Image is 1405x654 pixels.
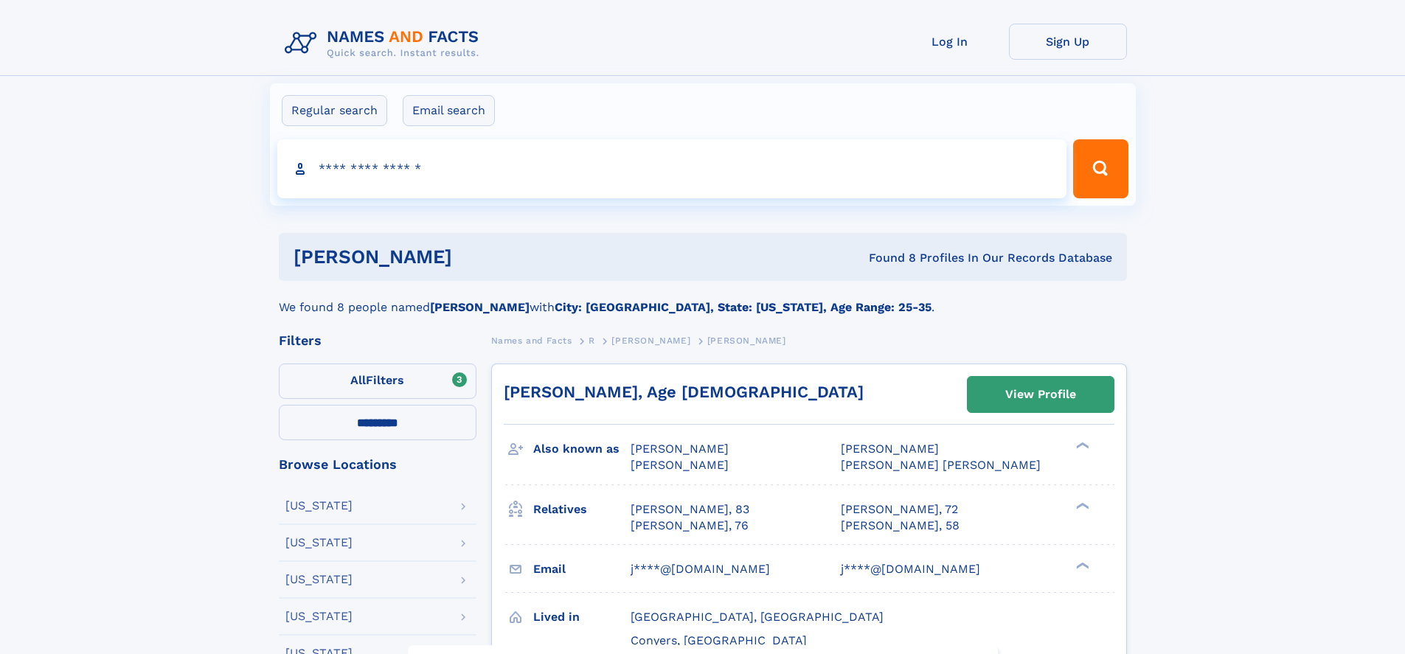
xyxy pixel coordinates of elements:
[279,24,491,63] img: Logo Names and Facts
[611,335,690,346] span: [PERSON_NAME]
[533,557,631,582] h3: Email
[660,250,1112,266] div: Found 8 Profiles In Our Records Database
[285,610,353,622] div: [US_STATE]
[430,300,530,314] b: [PERSON_NAME]
[891,24,1009,60] a: Log In
[631,458,729,472] span: [PERSON_NAME]
[631,518,749,534] a: [PERSON_NAME], 76
[285,537,353,549] div: [US_STATE]
[589,331,595,349] a: R
[279,458,476,471] div: Browse Locations
[611,331,690,349] a: [PERSON_NAME]
[589,335,595,346] span: R
[277,139,1067,198] input: search input
[533,605,631,630] h3: Lived in
[403,95,495,126] label: Email search
[1073,139,1128,198] button: Search Button
[841,442,939,456] span: [PERSON_NAME]
[282,95,387,126] label: Regular search
[555,300,932,314] b: City: [GEOGRAPHIC_DATA], State: [US_STATE], Age Range: 25-35
[707,335,786,346] span: [PERSON_NAME]
[279,281,1127,316] div: We found 8 people named with .
[279,334,476,347] div: Filters
[631,633,807,647] span: Conyers, [GEOGRAPHIC_DATA]
[504,383,864,401] a: [PERSON_NAME], Age [DEMOGRAPHIC_DATA]
[1009,24,1127,60] a: Sign Up
[533,436,631,462] h3: Also known as
[841,501,958,518] a: [PERSON_NAME], 72
[1072,501,1090,510] div: ❯
[631,442,729,456] span: [PERSON_NAME]
[1005,378,1076,411] div: View Profile
[533,497,631,522] h3: Relatives
[841,458,1041,472] span: [PERSON_NAME] [PERSON_NAME]
[294,248,661,266] h1: [PERSON_NAME]
[1072,441,1090,451] div: ❯
[350,373,366,387] span: All
[285,500,353,512] div: [US_STATE]
[841,518,960,534] a: [PERSON_NAME], 58
[631,610,884,624] span: [GEOGRAPHIC_DATA], [GEOGRAPHIC_DATA]
[1072,560,1090,570] div: ❯
[968,377,1114,412] a: View Profile
[279,363,476,399] label: Filters
[285,574,353,585] div: [US_STATE]
[631,501,749,518] a: [PERSON_NAME], 83
[491,331,572,349] a: Names and Facts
